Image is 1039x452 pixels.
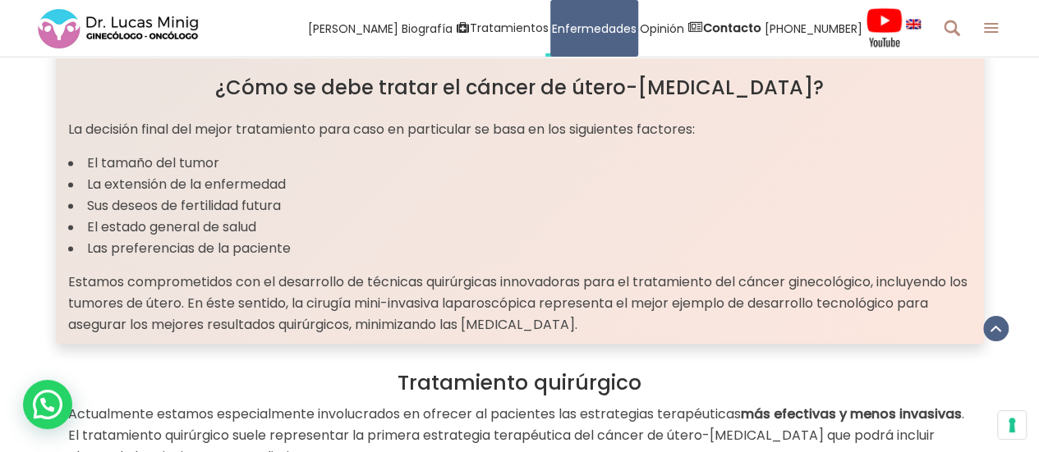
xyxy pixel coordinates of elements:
[68,272,972,336] p: Estamos comprometidos con el desarrollo de técnicas quirúrgicas innovadoras para el tratamiento d...
[470,19,549,38] span: Tratamientos
[68,217,972,238] li: El estado general de salud
[68,119,972,140] p: La decisión final del mejor tratamiento para caso en particular se basa en los siguientes factores:
[402,19,453,38] span: Biografía
[703,20,761,36] strong: Contacto
[308,19,398,38] span: [PERSON_NAME]
[68,153,972,174] li: El tamaño del tumor
[741,404,962,422] strong: más efectivas y menos invasivas
[998,411,1026,439] button: Sus preferencias de consentimiento para tecnologías de seguimiento
[765,19,862,38] span: [PHONE_NUMBER]
[68,370,972,395] h2: Tratamiento quirúrgico
[68,238,972,259] li: Las preferencias de la paciente
[906,19,921,29] img: language english
[68,174,972,195] li: La extensión de la enfermedad
[640,19,684,38] span: Opinión
[68,72,972,103] h3: ¿Cómo se debe tratar el cáncer de útero-[MEDICAL_DATA]?
[68,195,972,217] li: Sus deseos de fertilidad futura
[866,7,903,48] img: Videos Youtube Ginecología
[552,19,637,38] span: Enfermedades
